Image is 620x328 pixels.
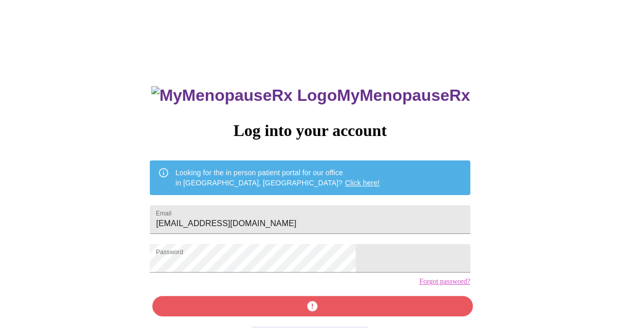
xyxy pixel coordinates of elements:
img: MyMenopauseRx Logo [151,86,337,105]
a: Forgot password? [419,278,470,286]
div: Looking for the in person patient portal for our office in [GEOGRAPHIC_DATA], [GEOGRAPHIC_DATA]? [175,163,380,192]
h3: Log into your account [150,121,470,140]
h3: MyMenopauseRx [151,86,470,105]
a: Click here! [345,179,380,187]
